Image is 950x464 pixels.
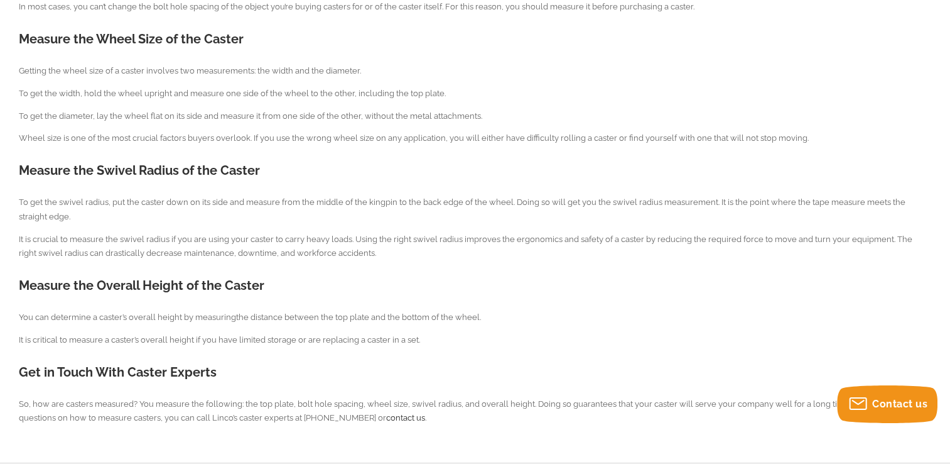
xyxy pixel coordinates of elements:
[837,385,937,423] button: Contact us
[19,66,361,75] span: Getting the wheel size of a caster involves two measurements: the width and the diameter.
[19,335,420,345] span: It is critical to measure a caster’s overall height if you have limited storage or are replacing ...
[19,163,260,178] span: Measure the Swivel Radius of the Caster
[19,111,482,121] span: To get the diameter, lay the wheel flat on its side and measure it from one side of the other, wi...
[19,365,217,380] span: Get in Touch With Caster Experts
[19,278,264,293] span: Measure the Overall Height of the Caster
[19,399,910,423] span: So, how are casters measured? You measure the following: the top plate, bolt hole spacing, wheel ...
[19,2,694,11] span: In most cases, you can’t change the bolt hole spacing of the object you’re buying casters for or ...
[19,197,905,221] span: To get the swivel radius, put the caster down on its side and measure from the middle of the king...
[19,133,809,143] span: Wheel size is one of the most crucial factors buyers overlook. If you use the wrong wheel size on...
[19,31,244,47] span: Measure the Wheel Size of the Caster
[19,89,446,98] span: To get the width, hold the wheel upright and measure one side of the wheel to the other, includin...
[872,398,927,410] span: Contact us
[236,312,481,322] span: the distance between the top plate and the bottom of the wheel.
[425,413,426,423] span: .
[19,235,912,258] span: It is crucial to measure the swivel radius if you are using your caster to carry heavy loads. Usi...
[19,312,481,322] span: You can determine a caster’s overall height by measuring
[386,413,425,423] a: contact us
